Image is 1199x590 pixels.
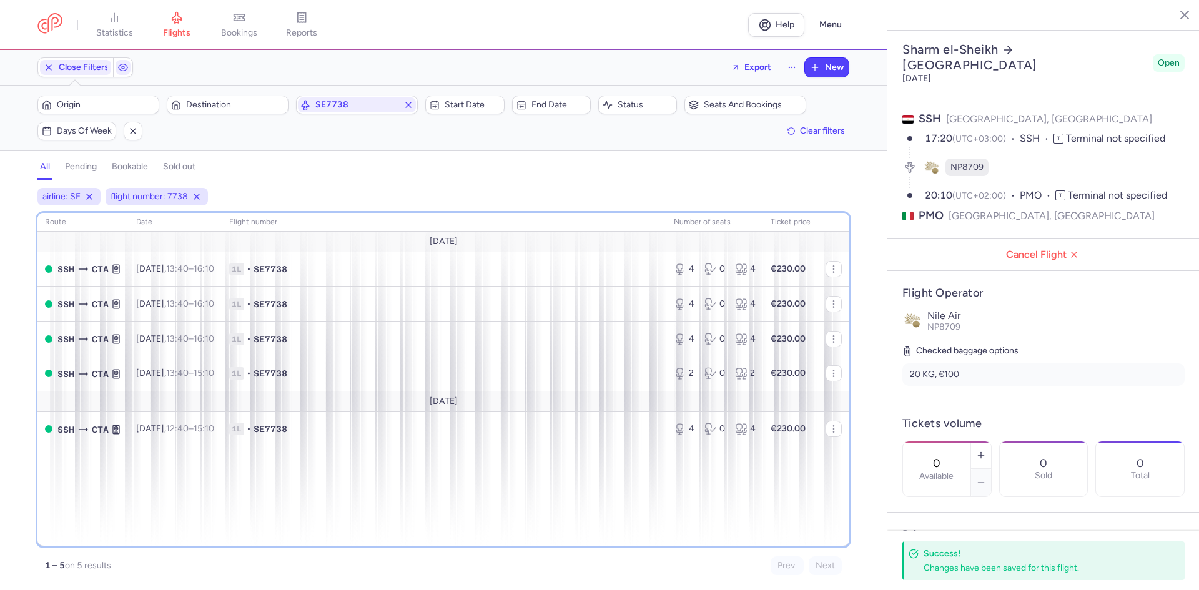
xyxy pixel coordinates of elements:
div: 4 [674,333,694,345]
span: Fontanarossa, Catania, Italy [92,297,109,311]
div: 4 [735,263,756,275]
span: – [166,423,214,434]
a: statistics [83,11,146,39]
h4: all [40,161,50,172]
button: Menu [812,13,849,37]
time: 16:10 [194,263,214,274]
span: [DATE], [136,333,214,344]
span: SSH [919,112,941,125]
button: Seats and bookings [684,96,806,114]
button: Start date [425,96,504,114]
span: SE7738 [254,263,287,275]
span: Start date [445,100,500,110]
time: 16:10 [194,298,214,309]
time: 16:10 [194,333,214,344]
figure: NP airline logo [923,159,940,176]
span: OPEN [45,265,52,273]
span: 1L [229,423,244,435]
div: 4 [674,263,694,275]
span: NP8709 [950,161,984,174]
li: 20 KG, €100 [902,363,1185,386]
span: [DATE], [136,298,214,309]
span: SSH [1020,132,1053,146]
span: Close Filters [59,62,109,72]
h4: bookable [112,161,148,172]
span: [GEOGRAPHIC_DATA], [GEOGRAPHIC_DATA] [949,208,1155,224]
p: Total [1131,471,1150,481]
span: Fontanarossa, Catania, Italy [92,332,109,346]
span: T [1053,134,1063,144]
span: [DATE], [136,368,214,378]
h4: Price [902,528,1185,542]
p: Sold [1035,471,1052,481]
span: airline: SE [42,190,81,203]
span: Status [618,100,673,110]
a: CitizenPlane red outlined logo [37,13,62,36]
strong: €230.00 [771,333,806,344]
button: Clear filters [782,122,849,140]
span: [DATE] [430,237,458,247]
button: SE7738 [296,96,418,114]
span: [DATE], [136,263,214,274]
th: number of seats [666,213,763,232]
span: 1L [229,263,244,275]
span: Seats and bookings [704,100,802,110]
th: Ticket price [763,213,818,232]
span: – [166,298,214,309]
span: statistics [96,27,133,39]
span: [DATE], [136,423,214,434]
span: • [247,367,251,380]
div: 4 [735,298,756,310]
time: 17:20 [925,132,952,144]
strong: €230.00 [771,368,806,378]
span: [DATE] [430,396,458,406]
button: Export [723,57,779,77]
span: flights [163,27,190,39]
div: 0 [704,263,725,275]
button: Prev. [771,556,804,575]
span: (UTC+02:00) [952,190,1006,201]
a: flights [146,11,208,39]
strong: €230.00 [771,298,806,309]
span: Destination [186,100,284,110]
span: • [247,333,251,345]
th: date [129,213,222,232]
span: 1L [229,333,244,345]
span: Export [744,62,771,72]
button: Status [598,96,677,114]
div: 0 [704,333,725,345]
span: SE7738 [254,333,287,345]
strong: €230.00 [771,263,806,274]
span: Help [776,20,794,29]
span: – [166,263,214,274]
th: route [37,213,129,232]
div: 0 [704,423,725,435]
span: NP8709 [927,322,960,332]
span: reports [286,27,317,39]
span: • [247,298,251,310]
div: 4 [674,298,694,310]
span: Days of week [57,126,112,136]
div: 4 [735,333,756,345]
span: • [247,423,251,435]
div: 0 [704,367,725,380]
time: 15:10 [194,423,214,434]
span: PMO [1020,189,1055,203]
time: [DATE] [902,73,931,84]
label: Available [919,471,954,481]
div: 2 [735,367,756,380]
span: Cancel Flight [897,249,1190,260]
span: – [166,333,214,344]
span: • [247,263,251,275]
div: 4 [735,423,756,435]
div: 0 [704,298,725,310]
span: SE7738 [254,367,287,380]
time: 20:10 [925,189,952,201]
h5: Checked baggage options [902,343,1185,358]
p: 0 [1137,457,1144,470]
a: reports [270,11,333,39]
div: 2 [674,367,694,380]
div: 4 [674,423,694,435]
p: Nile Air [927,310,1185,322]
span: bookings [221,27,257,39]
